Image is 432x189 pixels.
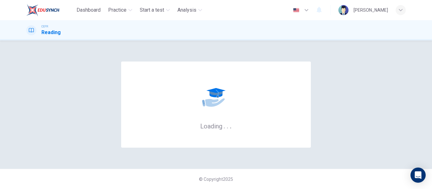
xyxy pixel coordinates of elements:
span: Start a test [140,6,164,14]
button: Practice [106,4,135,16]
span: Analysis [177,6,196,14]
h1: Reading [41,29,61,36]
img: EduSynch logo [26,4,59,16]
span: Dashboard [77,6,101,14]
div: Open Intercom Messenger [410,168,426,183]
div: [PERSON_NAME] [354,6,388,14]
button: Dashboard [74,4,103,16]
img: en [292,8,300,13]
button: Analysis [175,4,205,16]
h6: . [230,120,232,131]
button: Start a test [137,4,172,16]
span: © Copyright 2025 [199,177,233,182]
h6: . [223,120,225,131]
h6: Loading [200,122,232,130]
a: EduSynch logo [26,4,74,16]
span: CEFR [41,24,48,29]
h6: . [226,120,229,131]
img: Profile picture [338,5,349,15]
span: Practice [108,6,127,14]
